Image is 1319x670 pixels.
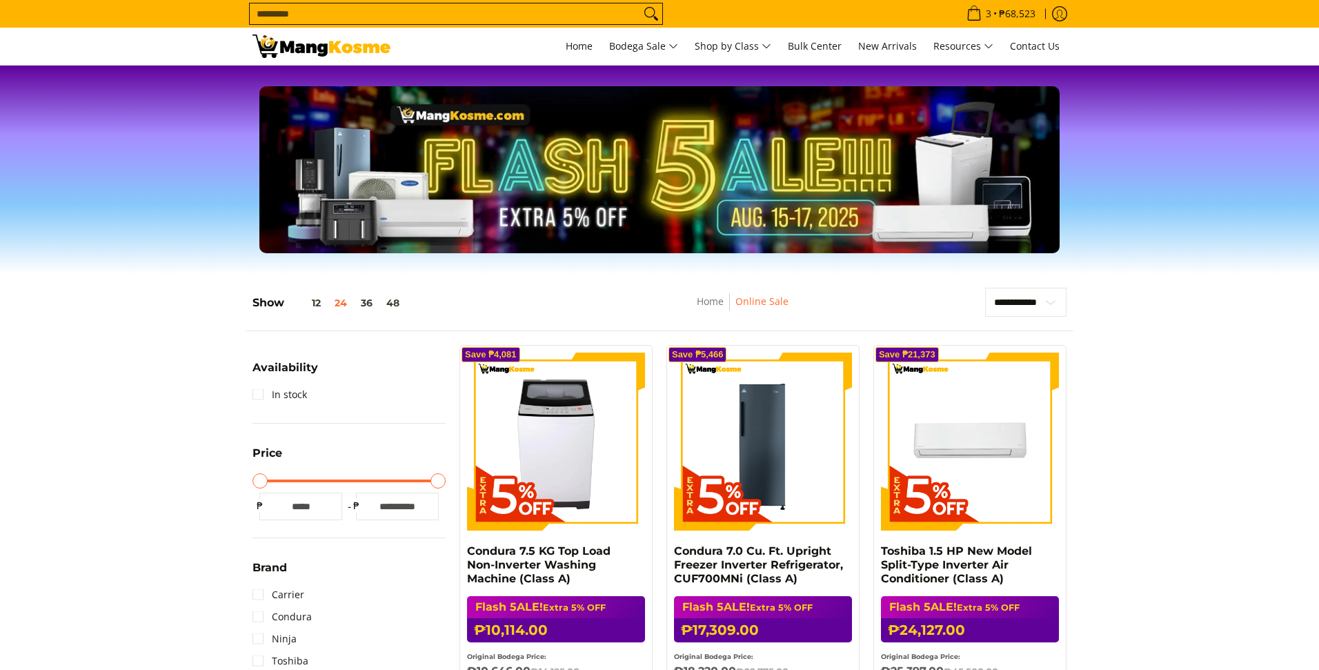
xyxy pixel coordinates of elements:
a: Condura 7.0 Cu. Ft. Upright Freezer Inverter Refrigerator, CUF700MNi (Class A) [674,544,843,585]
span: Contact Us [1010,39,1060,52]
a: In stock [252,384,307,406]
span: ₱ [252,499,266,513]
a: Home [697,295,724,308]
span: Price [252,448,282,459]
a: Resources [926,28,1000,65]
a: Home [559,28,599,65]
button: 48 [379,297,406,308]
h6: ₱17,309.00 [674,618,852,642]
span: ₱68,523 [997,9,1038,19]
img: Condura 7.5 KG Top Load Non-Inverter Washing Machine (Class A) [467,353,645,531]
span: • [962,6,1040,21]
small: Original Bodega Price: [674,653,753,660]
summary: Open [252,562,287,584]
button: 12 [284,297,328,308]
a: Carrier [252,584,304,606]
span: Resources [933,38,993,55]
a: New Arrivals [851,28,924,65]
span: Brand [252,562,287,573]
h5: Show [252,296,406,310]
span: ₱ [349,499,363,513]
a: Condura [252,606,312,628]
nav: Breadcrumbs [606,293,880,324]
span: Save ₱21,373 [879,351,935,359]
h6: ₱24,127.00 [881,618,1059,642]
h6: ₱10,114.00 [467,618,645,642]
span: Save ₱5,466 [672,351,724,359]
a: Online Sale [735,295,789,308]
a: Bulk Center [781,28,849,65]
span: New Arrivals [858,39,917,52]
small: Original Bodega Price: [881,653,960,660]
button: Search [640,3,662,24]
small: Original Bodega Price: [467,653,546,660]
span: Shop by Class [695,38,771,55]
span: Bulk Center [788,39,842,52]
a: Contact Us [1003,28,1067,65]
a: Toshiba 1.5 HP New Model Split-Type Inverter Air Conditioner (Class A) [881,544,1032,585]
a: Shop by Class [688,28,778,65]
a: Ninja [252,628,297,650]
span: Home [566,39,593,52]
img: Condura 7.0 Cu. Ft. Upright Freezer Inverter Refrigerator, CUF700MNi (Class A) [674,353,852,531]
span: 3 [984,9,993,19]
a: Condura 7.5 KG Top Load Non-Inverter Washing Machine (Class A) [467,544,611,585]
span: Availability [252,362,318,373]
img: BREAKING NEWS: Flash 5ale! August 15-17, 2025 l Mang Kosme [252,35,390,58]
span: Bodega Sale [609,38,678,55]
button: 24 [328,297,354,308]
summary: Open [252,362,318,384]
nav: Main Menu [404,28,1067,65]
a: Bodega Sale [602,28,685,65]
img: Toshiba 1.5 HP New Model Split-Type Inverter Air Conditioner (Class A) [881,353,1059,531]
span: Save ₱4,081 [465,351,517,359]
button: 36 [354,297,379,308]
summary: Open [252,448,282,469]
